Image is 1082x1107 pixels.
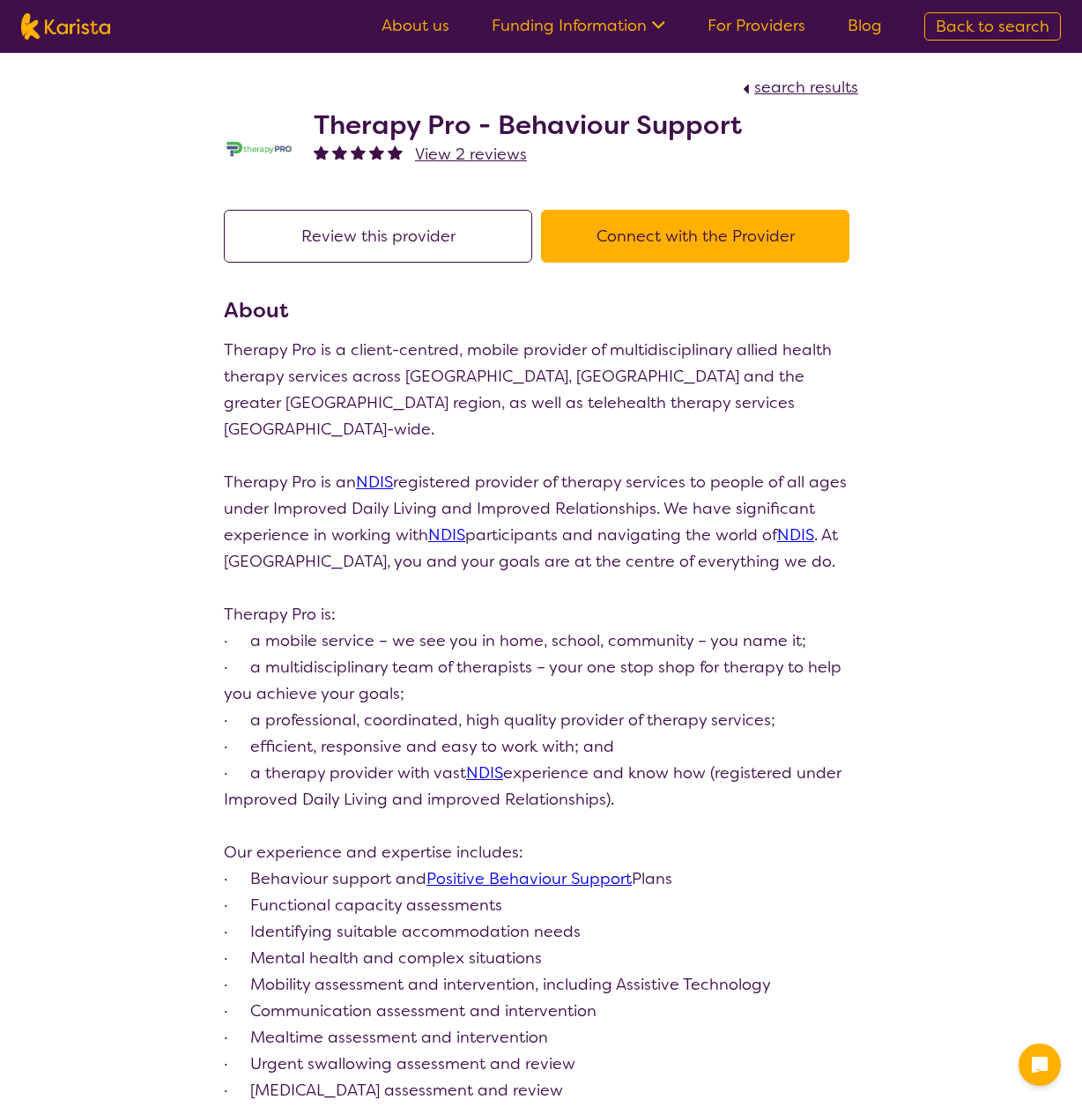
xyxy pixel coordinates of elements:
p: · a therapy provider with vast experience and know how (registered under Improved Daily Living an... [224,760,858,813]
p: · Behaviour support and Plans [224,866,858,892]
a: About us [382,15,449,36]
span: View 2 reviews [415,144,527,165]
p: · Mobility assessment and intervention, including Assistive Technology [224,971,858,998]
p: · a mobile service – we see you in home, school, community – you name it; [224,628,858,654]
p: · Identifying suitable accommodation needs [224,918,858,945]
a: NDIS [466,762,503,784]
img: fullstar [369,145,384,160]
img: fullstar [314,145,329,160]
p: Therapy Pro is a client-centred, mobile provider of multidisciplinary allied health therapy servi... [224,337,858,442]
a: For Providers [708,15,805,36]
a: Blog [848,15,882,36]
a: Review this provider [224,226,541,247]
img: fullstar [388,145,403,160]
p: · a multidisciplinary team of therapists – your one stop shop for therapy to help you achieve you... [224,654,858,707]
span: search results [754,77,858,98]
p: · efficient, responsive and easy to work with; and [224,733,858,760]
p: · Urgent swallowing assessment and review [224,1051,858,1077]
a: NDIS [428,524,465,546]
a: Funding Information [492,15,665,36]
h2: Therapy Pro - Behaviour Support [314,109,742,141]
img: Karista logo [21,13,110,40]
a: NDIS [356,472,393,493]
span: Back to search [936,16,1049,37]
a: NDIS [777,524,814,546]
a: View 2 reviews [415,141,527,167]
p: · [MEDICAL_DATA] assessment and review [224,1077,858,1103]
img: fullstar [351,145,366,160]
a: Back to search [924,12,1061,41]
p: · Communication assessment and intervention [224,998,858,1024]
h3: About [224,294,858,326]
a: Connect with the Provider [541,226,858,247]
p: · Mental health and complex situations [224,945,858,971]
button: Review this provider [224,210,532,263]
img: fullstar [332,145,347,160]
p: Therapy Pro is: [224,601,858,628]
a: Positive Behaviour Support [426,868,632,889]
img: jttgg6svmq52q30bnse1.jpg [224,139,294,159]
p: · Functional capacity assessments [224,892,858,918]
a: search results [738,77,858,98]
p: · Mealtime assessment and intervention [224,1024,858,1051]
p: Therapy Pro is an registered provider of therapy services to people of all ages under Improved Da... [224,469,858,575]
p: Our experience and expertise includes: [224,839,858,866]
p: · a professional, coordinated, high quality provider of therapy services; [224,707,858,733]
button: Connect with the Provider [541,210,849,263]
